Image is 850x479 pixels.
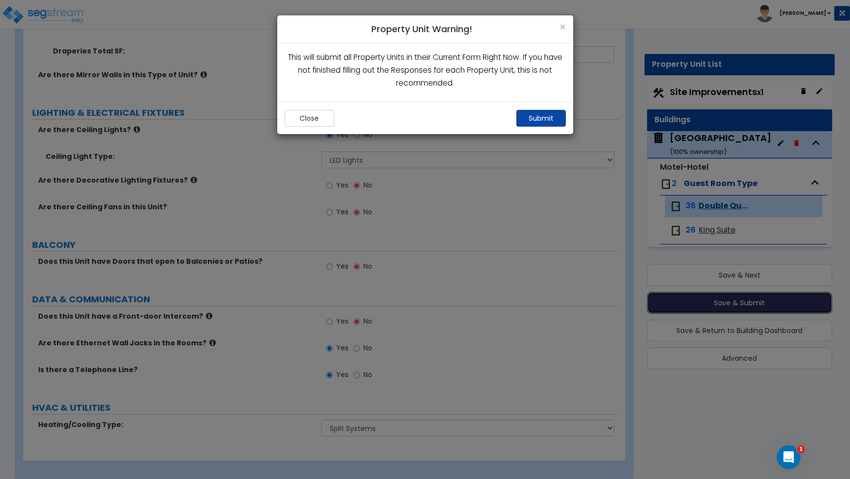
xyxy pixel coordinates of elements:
span: × [559,20,566,34]
span: 1 [797,445,805,453]
button: Close [559,22,566,32]
button: Close [285,110,334,127]
iframe: Intercom live chat [777,445,800,469]
button: Submit [516,110,566,127]
h4: Property Unit Warning! [285,23,566,36]
p: This will submit all Property Units in their Current Form Right Now. If you have not finished fil... [285,51,566,90]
